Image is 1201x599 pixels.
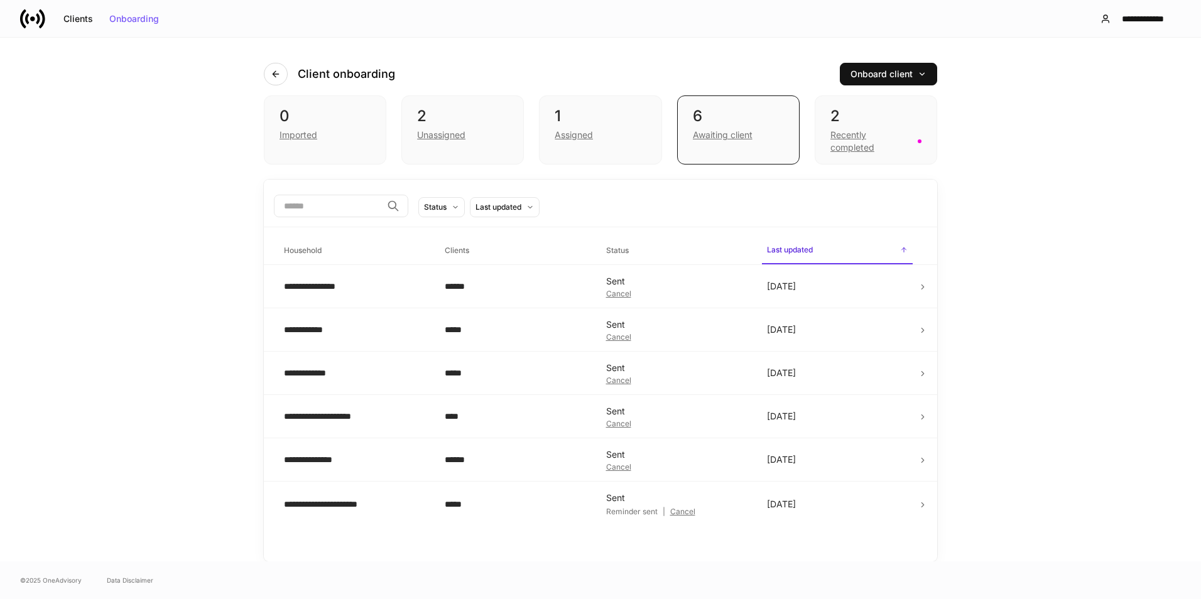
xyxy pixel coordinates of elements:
button: Cancel [670,507,695,517]
button: Last updated [470,197,540,217]
div: 1 [555,106,646,126]
button: Cancel [606,290,631,298]
h6: Clients [445,244,469,256]
div: 2Unassigned [401,95,524,165]
div: Sent [606,318,747,331]
button: Cancel [606,377,631,384]
button: Clients [55,9,101,29]
div: Sent [606,448,747,461]
div: 6Awaiting client [677,95,800,165]
button: Cancel [606,333,631,341]
span: Last updated [762,237,913,264]
td: [DATE] [757,265,918,308]
div: Awaiting client [693,129,753,141]
td: [DATE] [757,438,918,482]
div: Onboarding [109,14,159,23]
div: 2 [830,106,921,126]
div: Clients [63,14,93,23]
div: Sent [606,405,747,418]
div: 0 [280,106,371,126]
span: Clients [440,238,590,264]
div: Sent [606,362,747,374]
button: Cancel [606,463,631,471]
h6: Last updated [767,244,813,256]
div: Status [424,201,447,213]
div: Recently completed [830,129,910,154]
div: Imported [280,129,317,141]
div: Sent [606,492,747,504]
div: Sent [606,275,747,288]
div: Assigned [555,129,593,141]
button: Onboard client [840,63,937,85]
div: 1Assigned [539,95,661,165]
span: © 2025 OneAdvisory [20,575,82,585]
div: 6 [693,106,784,126]
h6: Household [284,244,322,256]
div: 0Imported [264,95,386,165]
td: [DATE] [757,482,918,527]
div: 2Recently completed [815,95,937,165]
span: Status [601,238,752,264]
div: | [606,507,747,517]
div: 2 [417,106,508,126]
button: Cancel [606,420,631,428]
td: [DATE] [757,352,918,395]
div: Reminder sent [606,507,658,517]
h4: Client onboarding [298,67,395,82]
span: Household [279,238,430,264]
button: Status [418,197,465,217]
div: Last updated [476,201,521,213]
div: Onboard client [850,70,927,78]
button: Onboarding [101,9,167,29]
h6: Status [606,244,629,256]
td: [DATE] [757,308,918,352]
a: Data Disclaimer [107,575,153,585]
div: Unassigned [417,129,465,141]
td: [DATE] [757,395,918,438]
div: Cancel [670,508,695,515]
